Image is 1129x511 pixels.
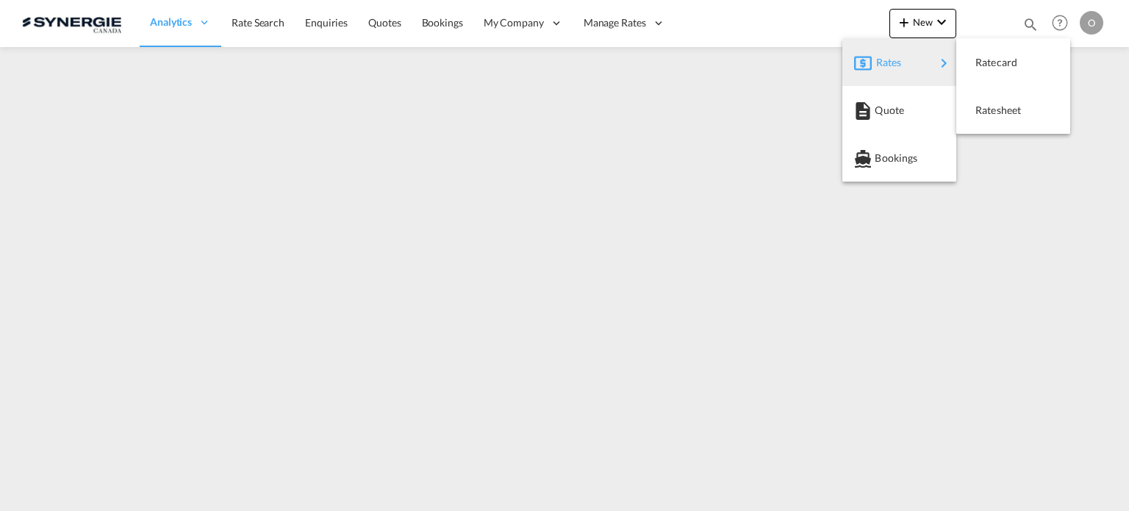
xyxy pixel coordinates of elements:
div: Quote [854,92,945,129]
button: Quote [842,86,956,134]
md-icon: icon-chevron-right [935,54,953,72]
span: Quote [875,96,891,125]
span: Rates [876,48,894,77]
span: Bookings [875,143,891,173]
div: Bookings [854,140,945,176]
button: Bookings [842,134,956,182]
